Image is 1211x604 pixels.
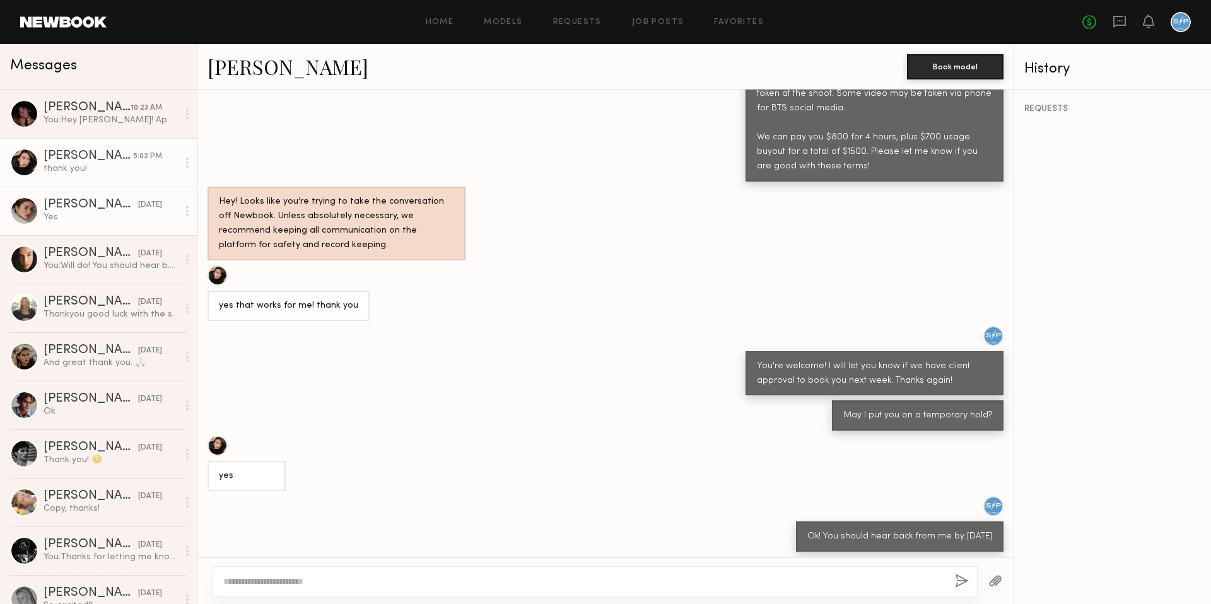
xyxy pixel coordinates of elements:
[44,199,138,211] div: [PERSON_NAME]
[44,102,131,114] div: [PERSON_NAME]
[44,163,178,175] div: thank you!
[44,247,138,260] div: [PERSON_NAME]
[1024,62,1201,76] div: History
[138,588,162,600] div: [DATE]
[44,538,138,551] div: [PERSON_NAME]
[907,54,1003,79] button: Book model
[807,530,992,544] div: Ok! You should hear back from me by [DATE]
[843,409,992,423] div: May I put you on a temporary hold?
[44,587,138,600] div: [PERSON_NAME]
[44,211,178,223] div: Yes
[632,18,684,26] a: Job Posts
[484,18,522,26] a: Models
[714,18,764,26] a: Favorites
[44,344,138,357] div: [PERSON_NAME]
[138,248,162,260] div: [DATE]
[138,491,162,502] div: [DATE]
[907,61,1003,71] a: Book model
[219,299,358,313] div: yes that works for me! thank you
[44,405,178,417] div: Ok
[44,393,138,405] div: [PERSON_NAME]
[10,59,77,73] span: Messages
[44,150,133,163] div: [PERSON_NAME]
[426,18,454,26] a: Home
[138,296,162,308] div: [DATE]
[757,359,992,388] div: You're welcome! I will let you know if we have client approval to book you next week. Thanks again!
[1024,105,1201,113] div: REQUESTS
[44,502,178,514] div: Copy, thanks!
[44,260,178,272] div: You: Will do! You should hear back from me by [DATE]
[44,357,178,369] div: And great thank you. 🙏🏻
[44,114,178,126] div: You: Hey [PERSON_NAME]! Apologies, but we have already filled the role.
[44,454,178,466] div: Thank you! 😊
[553,18,602,26] a: Requests
[44,490,138,502] div: [PERSON_NAME]
[131,102,162,114] div: 10:23 AM
[219,195,454,253] div: Hey! Looks like you’re trying to take the conversation off Newbook. Unless absolutely necessary, ...
[44,551,178,563] div: You: Thanks for letting me know! We are set for the 24th, so that's okay. Appreciate it and good ...
[138,393,162,405] div: [DATE]
[44,296,138,308] div: [PERSON_NAME]
[208,53,368,80] a: [PERSON_NAME]
[44,308,178,320] div: Thankyou good luck with the shoot the 24th !!
[219,469,274,484] div: yes
[138,442,162,454] div: [DATE]
[133,151,162,163] div: 5:02 PM
[138,199,162,211] div: [DATE]
[138,539,162,551] div: [DATE]
[138,345,162,357] div: [DATE]
[44,441,138,454] div: [PERSON_NAME]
